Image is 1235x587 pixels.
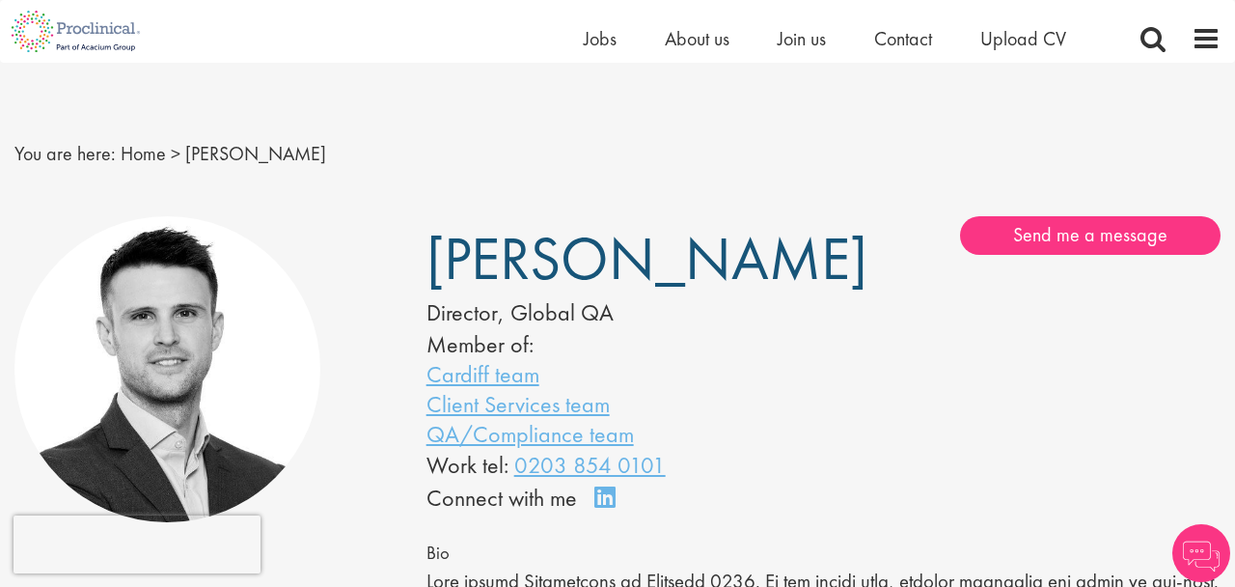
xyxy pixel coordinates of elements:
[778,26,826,51] a: Join us
[14,141,116,166] span: You are here:
[14,216,320,522] img: Joshua Godden
[980,26,1066,51] a: Upload CV
[960,216,1221,255] a: Send me a message
[426,296,766,329] div: Director, Global QA
[665,26,729,51] a: About us
[171,141,180,166] span: >
[426,220,867,297] span: [PERSON_NAME]
[514,450,666,480] a: 0203 854 0101
[14,516,261,573] iframe: reCAPTCHA
[185,141,326,166] span: [PERSON_NAME]
[426,359,539,389] a: Cardiff team
[121,141,166,166] a: breadcrumb link
[584,26,617,51] a: Jobs
[426,389,610,419] a: Client Services team
[426,542,450,565] span: Bio
[426,450,508,480] span: Work tel:
[1172,524,1230,582] img: Chatbot
[426,419,634,449] a: QA/Compliance team
[874,26,932,51] a: Contact
[426,329,534,359] label: Member of:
